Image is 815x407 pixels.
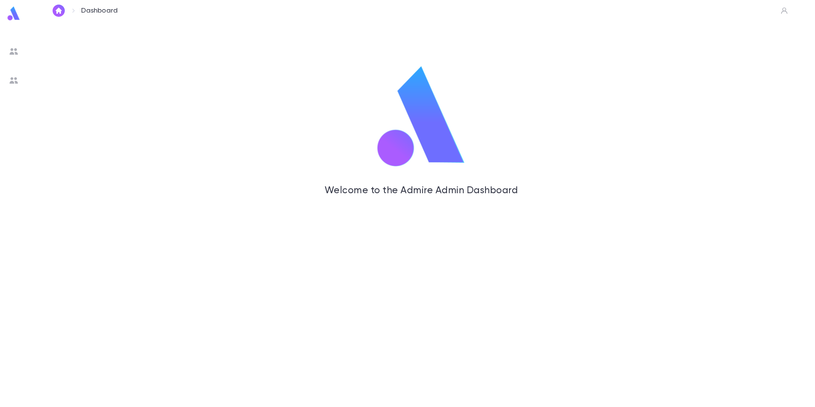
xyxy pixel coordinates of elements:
img: logo [6,6,21,21]
img: home_white.a664292cf8c1dea59945f0da9f25487c.svg [54,8,63,14]
img: users_grey.add6a7b1bacd1fe57131ad36919bb8de.svg [9,76,18,85]
img: logo [367,64,476,171]
h5: Welcome to the Admire Admin Dashboard [83,185,760,197]
p: Dashboard [81,6,118,15]
img: users_grey.add6a7b1bacd1fe57131ad36919bb8de.svg [9,47,18,56]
